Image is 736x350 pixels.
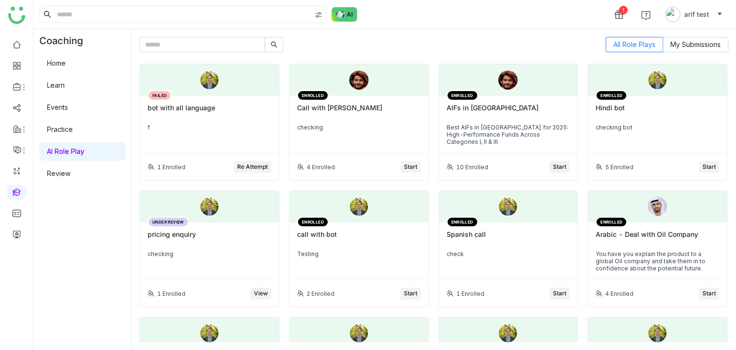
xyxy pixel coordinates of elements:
img: male.png [648,324,667,343]
img: search-type.svg [315,11,322,19]
img: male.png [200,70,219,90]
button: Start [699,288,719,299]
a: Events [47,103,68,111]
div: You have you explain the product to a global Oil company and take them in to confidence about the... [596,250,719,272]
a: AI Role Play [47,147,84,155]
button: Start [550,161,570,173]
div: bot with all language [148,104,271,120]
img: male.png [200,324,219,343]
button: Start [401,161,421,173]
div: Testing [297,250,421,257]
span: arif test [684,9,709,20]
div: Arabic - Deal with Oil Company [596,230,719,246]
img: help.svg [641,11,651,20]
div: 1 Enrolled [157,290,185,297]
div: f [148,124,271,131]
img: male.png [349,324,368,343]
div: ENROLLED [447,90,478,101]
button: View [251,288,271,299]
div: 4 Enrolled [307,163,335,171]
span: My Submissions [670,40,721,48]
img: logo [8,7,25,24]
div: 4 Enrolled [605,290,633,297]
img: avatar [665,7,680,22]
div: checking bot [596,124,719,131]
span: Start [702,163,716,172]
img: male.png [349,197,368,216]
div: ENROLLED [596,217,627,227]
div: UNDER REVIEW [148,217,189,227]
span: Re Attempt [237,163,268,172]
div: ENROLLED [596,90,627,101]
div: Best AIFs in [GEOGRAPHIC_DATA] for 2025: High-Performance Funds Across Categories I, II & III [447,124,570,145]
img: 689c4d09a2c09d0bea1c05ba [648,197,667,216]
div: 1 [619,6,628,14]
img: male.png [498,324,517,343]
div: FAILED [148,90,172,101]
span: Start [404,163,417,172]
span: Start [553,163,566,172]
img: 6891e6b463e656570aba9a5a [349,70,368,90]
div: Coaching [34,29,97,52]
div: pricing enquiry [148,230,271,246]
button: Start [550,288,570,299]
div: AIFs in [GEOGRAPHIC_DATA] [447,104,570,120]
img: male.png [498,197,517,216]
span: Start [702,289,716,298]
div: ENROLLED [297,217,329,227]
img: 6891e6b463e656570aba9a5a [498,70,517,90]
div: Call with [PERSON_NAME] [297,104,421,120]
button: Re Attempt [234,161,271,173]
div: 2 Enrolled [307,290,334,297]
div: ENROLLED [447,217,478,227]
span: Start [553,289,566,298]
span: Start [404,289,417,298]
div: checking [148,250,271,257]
div: Hindi bot [596,104,719,120]
a: Home [47,59,66,67]
div: check [447,250,570,257]
div: 5 Enrolled [605,163,633,171]
span: View [254,289,268,298]
img: male.png [648,70,667,90]
button: arif test [663,7,724,22]
a: Learn [47,81,65,89]
div: call with bot [297,230,421,246]
a: Review [47,169,70,177]
button: Start [699,161,719,173]
div: 10 Enrolled [456,163,488,171]
a: Practice [47,125,73,133]
span: All Role Plays [613,40,655,48]
div: 1 Enrolled [456,290,484,297]
button: Start [401,288,421,299]
img: ask-buddy-normal.svg [332,7,357,22]
div: Spanish call [447,230,570,246]
div: checking [297,124,421,131]
img: male.png [200,197,219,216]
div: 1 Enrolled [157,163,185,171]
div: ENROLLED [297,90,329,101]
